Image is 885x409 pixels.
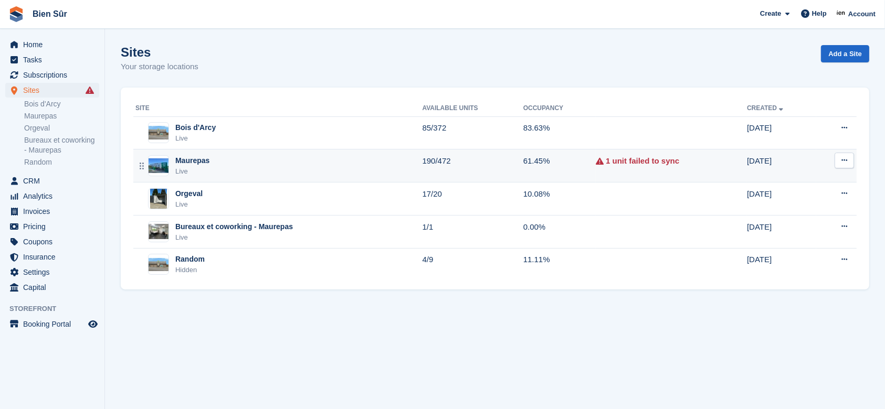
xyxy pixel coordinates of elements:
img: stora-icon-8386f47178a22dfd0bd8f6a31ec36ba5ce8667c1dd55bd0f319d3a0aa187defe.svg [8,6,24,22]
th: Site [133,100,422,117]
span: CRM [23,174,86,188]
img: Image of Bois d'Arcy site [149,126,168,139]
img: Image of Bureaux et coworking - Maurepas site [149,224,168,239]
span: Booking Portal [23,317,86,331]
td: 17/20 [422,182,523,216]
p: Your storage locations [121,61,198,73]
span: Subscriptions [23,68,86,82]
td: [DATE] [747,149,816,182]
img: Image of Maurepas site [149,158,168,174]
td: [DATE] [747,216,816,249]
td: 85/372 [422,116,523,149]
a: menu [5,317,99,331]
td: 11.11% [523,248,596,281]
a: menu [5,83,99,98]
span: Pricing [23,219,86,234]
a: menu [5,174,99,188]
div: Random [175,254,205,265]
td: 190/472 [422,149,523,182]
div: Live [175,199,203,210]
div: Live [175,232,293,243]
span: Storefront [9,304,104,314]
div: Maurepas [175,155,209,166]
div: Live [175,166,209,177]
span: Coupons [23,234,86,249]
a: Bien Sûr [28,5,71,23]
span: Tasks [23,52,86,67]
span: Sites [23,83,86,98]
div: Live [175,133,216,144]
a: menu [5,68,99,82]
td: [DATE] [747,182,816,216]
a: Random [24,157,99,167]
a: menu [5,250,99,264]
span: Invoices [23,204,86,219]
td: 1/1 [422,216,523,249]
a: Preview store [87,318,99,330]
a: Orgeval [24,123,99,133]
span: Insurance [23,250,86,264]
span: Create [760,8,781,19]
td: [DATE] [747,248,816,281]
a: menu [5,280,99,295]
a: 1 unit failed to sync [606,155,679,167]
div: Orgeval [175,188,203,199]
div: Bureaux et coworking - Maurepas [175,221,293,232]
a: menu [5,37,99,52]
span: Analytics [23,189,86,203]
a: menu [5,189,99,203]
span: Account [848,9,876,19]
a: menu [5,204,99,219]
a: Bureaux et coworking - Maurepas [24,135,99,155]
a: Maurepas [24,111,99,121]
h1: Sites [121,45,198,59]
td: 0.00% [523,216,596,249]
span: Settings [23,265,86,279]
div: Bois d'Arcy [175,122,216,133]
td: 10.08% [523,182,596,216]
div: Hidden [175,265,205,275]
i: Smart entry sync failures have occurred [86,86,94,94]
td: 4/9 [422,248,523,281]
a: menu [5,219,99,234]
td: 83.63% [523,116,596,149]
a: Created [747,104,785,112]
td: [DATE] [747,116,816,149]
span: Home [23,37,86,52]
img: Image of Orgeval site [150,188,167,209]
a: Add a Site [821,45,869,62]
a: menu [5,265,99,279]
th: Available Units [422,100,523,117]
a: Bois d'Arcy [24,99,99,109]
a: menu [5,52,99,67]
span: Capital [23,280,86,295]
a: menu [5,234,99,249]
img: Image of Random site [149,258,168,272]
td: 61.45% [523,149,596,182]
span: Help [812,8,827,19]
th: Occupancy [523,100,596,117]
img: Asmaa Habri [836,8,847,19]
